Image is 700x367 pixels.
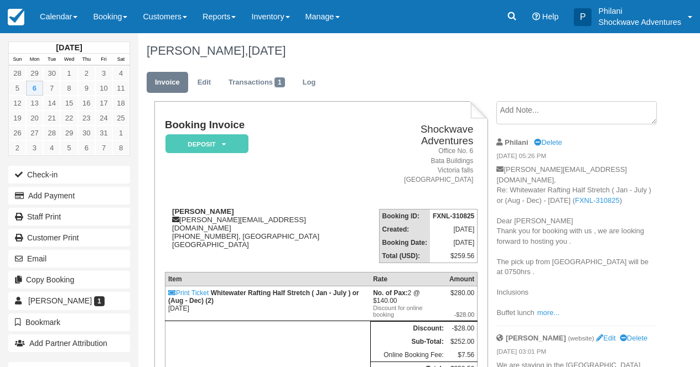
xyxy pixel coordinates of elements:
[9,111,26,125] a: 19
[26,96,43,111] a: 13
[112,140,129,155] a: 8
[568,334,594,342] small: (website)
[430,223,478,236] td: [DATE]
[370,348,447,362] td: Online Booking Fee:
[172,207,234,216] strong: [PERSON_NAME]
[449,311,474,318] em: -$28.00
[447,321,478,335] td: -$28.00
[8,250,130,268] button: Email
[78,66,95,81] a: 2
[433,212,474,220] strong: FXNL-310825
[56,43,82,52] strong: [DATE]
[8,9,24,25] img: checkfront-main-nav-mini-logo.png
[60,125,77,140] a: 29
[165,286,370,321] td: [DATE]
[379,223,430,236] th: Created:
[534,138,562,146] a: Delete
[379,209,430,223] th: Booking ID:
[373,289,408,297] strong: No. of Pax
[8,271,130,289] button: Copy Booking
[9,96,26,111] a: 12
[537,308,559,317] a: more...
[430,249,478,263] td: $259.56
[60,54,77,66] th: Wed
[147,44,655,57] h1: [PERSON_NAME],
[496,347,655,359] em: [DATE] 03:01 PM
[78,125,95,140] a: 30
[26,125,43,140] a: 27
[447,272,478,286] th: Amount
[165,134,245,154] a: Deposit
[379,236,430,249] th: Booking Date:
[43,66,60,81] a: 30
[8,313,130,331] button: Bookmark
[165,119,362,131] h1: Booking Invoice
[78,111,95,125] a: 23
[43,111,60,125] a: 21
[28,296,92,305] span: [PERSON_NAME]
[168,289,209,297] a: Print Ticket
[505,138,528,146] strong: Philani
[95,125,112,140] a: 31
[60,111,77,125] a: 22
[78,54,95,66] th: Thu
[26,66,43,81] a: 29
[574,8,592,26] div: P
[620,334,647,342] a: Delete
[95,54,112,66] th: Fri
[8,292,130,310] a: [PERSON_NAME] 1
[78,81,95,96] a: 9
[8,334,130,352] button: Add Partner Attribution
[94,296,105,306] span: 1
[9,54,26,66] th: Sun
[294,72,324,93] a: Log
[532,13,540,20] i: Help
[367,146,473,185] address: Office No. 6 Bata Buildings Victoria falls [GEOGRAPHIC_DATA]
[598,17,681,28] p: Shockwave Adventures
[248,44,286,57] span: [DATE]
[379,249,430,263] th: Total (USD):
[165,134,248,154] em: Deposit
[60,81,77,96] a: 8
[8,187,130,205] button: Add Payment
[95,66,112,81] a: 3
[78,96,95,111] a: 16
[373,305,444,318] em: Discount for online booking
[112,125,129,140] a: 1
[112,111,129,125] a: 25
[598,6,681,17] p: Philani
[9,125,26,140] a: 26
[112,66,129,81] a: 4
[447,335,478,348] td: $252.00
[274,77,285,87] span: 1
[370,286,447,321] td: 2 @ $140.00
[596,334,615,342] a: Edit
[95,111,112,125] a: 24
[95,81,112,96] a: 10
[43,125,60,140] a: 28
[9,81,26,96] a: 5
[26,111,43,125] a: 20
[168,289,359,305] strong: Whitewater Rafting Half Stretch ( Jan - July ) or (Aug - Dec) (2)
[367,124,473,146] h2: Shockwave Adventures
[220,72,293,93] a: Transactions1
[189,72,219,93] a: Edit
[430,236,478,249] td: [DATE]
[542,12,559,21] span: Help
[8,208,130,226] a: Staff Print
[26,54,43,66] th: Mon
[26,140,43,155] a: 3
[26,81,43,96] a: 6
[95,140,112,155] a: 7
[95,96,112,111] a: 17
[43,81,60,96] a: 7
[43,140,60,155] a: 4
[60,96,77,111] a: 15
[112,81,129,96] a: 11
[496,151,655,164] em: [DATE] 05:26 PM
[78,140,95,155] a: 6
[370,272,447,286] th: Rate
[370,335,447,348] th: Sub-Total:
[9,140,26,155] a: 2
[112,96,129,111] a: 18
